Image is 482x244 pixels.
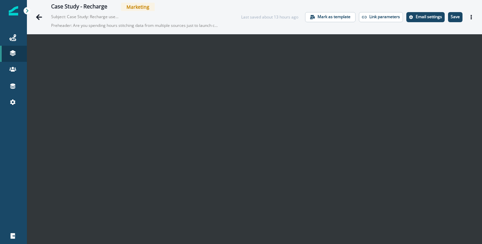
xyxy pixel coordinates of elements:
[318,14,350,19] p: Mark as template
[241,14,298,20] div: Last saved about 13 hours ago
[359,12,403,22] button: Link parameters
[466,12,477,22] button: Actions
[121,3,155,11] span: Marketing
[369,14,400,19] p: Link parameters
[448,12,462,22] button: Save
[51,3,107,11] div: Case Study - Recharge
[406,12,445,22] button: Settings
[51,11,118,20] p: Subject: Case Study: Recharge used Clay to automate growth plays driving opportunity conversion b...
[9,6,18,15] img: Inflection
[32,10,46,24] button: Go back
[451,14,460,19] p: Save
[305,12,356,22] button: Mark as template
[51,20,219,31] p: Preheader: Are you spending hours stitching data from multiple sources just to launch campaigns? ...
[416,14,442,19] p: Email settings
